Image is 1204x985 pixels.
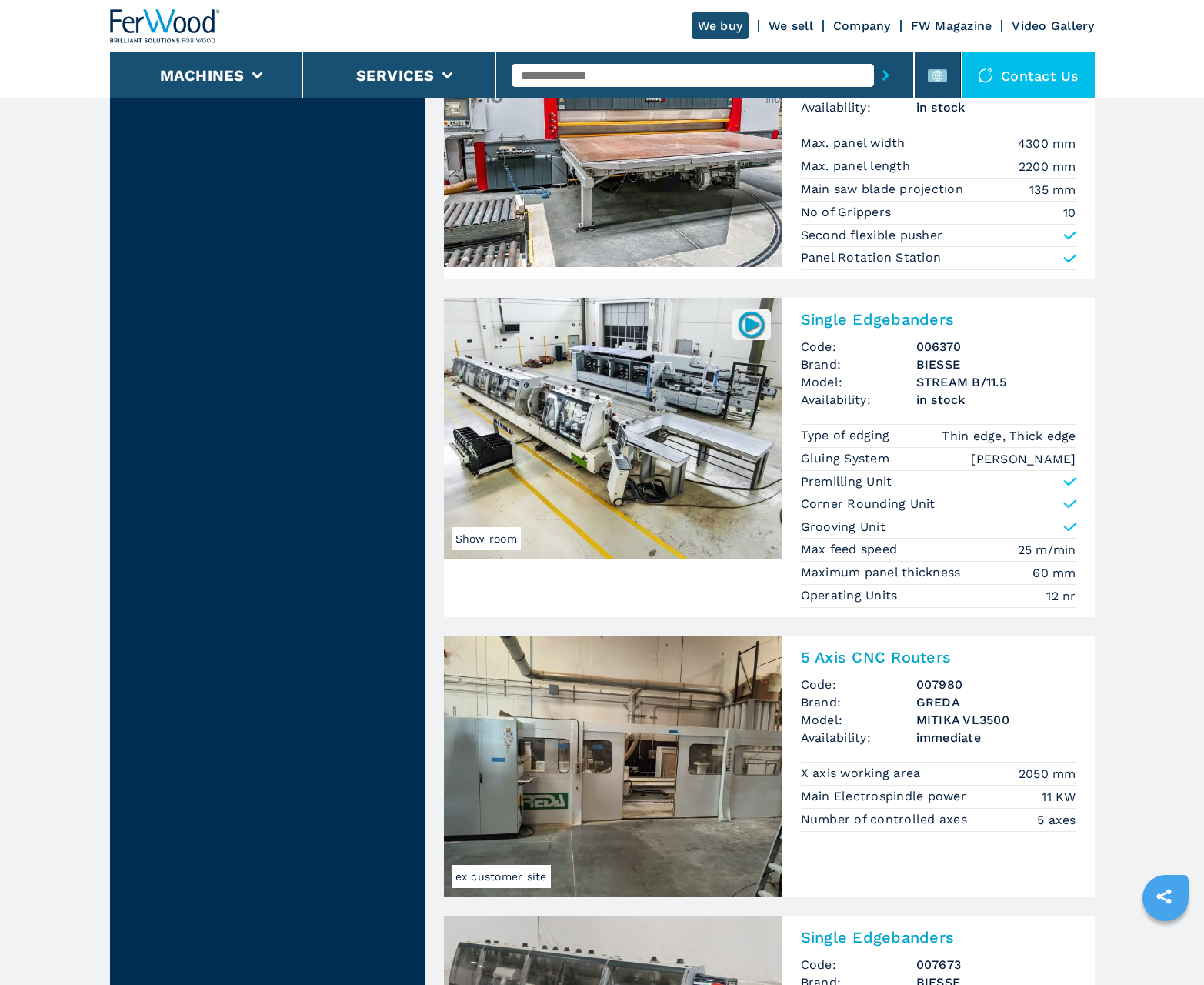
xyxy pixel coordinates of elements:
[801,135,909,152] p: Max. panel width
[801,204,895,221] p: No of Grippers
[801,693,916,711] span: Brand:
[833,18,891,33] a: Company
[801,181,968,198] p: Main saw blade projection
[801,811,972,828] p: Number of controlled axes
[1037,811,1076,829] em: 5 axes
[444,298,1095,617] a: Single Edgebanders BIESSE STREAM B/11.5Show room006370Single EdgebandersCode:006370Brand:BIESSEMo...
[801,98,916,116] span: Availability:
[801,356,916,373] span: Brand:
[801,564,965,581] p: Maximum panel thickness
[916,693,1076,711] h3: GREDA
[160,66,245,85] button: Machines
[1139,916,1192,973] iframe: Chat
[801,541,902,558] p: Max feed speed
[736,309,766,339] img: 006370
[801,496,936,513] p: Corner Rounding Unit
[801,587,902,604] p: Operating Units
[1046,587,1076,605] em: 12 nr
[769,18,813,33] a: We sell
[452,865,551,888] span: ex customer site
[1019,765,1076,783] em: 2050 mm
[801,158,915,175] p: Max. panel length
[1019,158,1076,175] em: 2200 mm
[916,373,1076,391] h3: STREAM B/11.5
[444,298,782,559] img: Single Edgebanders BIESSE STREAM B/11.5
[801,373,916,391] span: Model:
[916,729,1076,746] span: immediate
[444,636,782,897] img: 5 Axis CNC Routers GREDA MITIKA VL3500
[444,5,782,267] img: Automatic Loading Panel Saws SCHELLING FH6 430
[942,427,1076,445] em: Thin edge, Thick edge
[801,928,1076,947] h2: Single Edgebanders
[801,956,916,973] span: Code:
[978,68,993,83] img: Contact us
[801,227,943,244] p: Second flexible pusher
[801,788,971,805] p: Main Electrospindle power
[916,676,1076,693] h3: 007980
[1042,788,1076,806] em: 11 KW
[916,356,1076,373] h3: BIESSE
[916,98,1076,116] span: in stock
[801,450,894,467] p: Gluing System
[1029,181,1076,199] em: 135 mm
[801,711,916,729] span: Model:
[692,12,749,39] a: We buy
[916,956,1076,973] h3: 007673
[801,648,1076,666] h2: 5 Axis CNC Routers
[801,676,916,693] span: Code:
[1063,204,1076,222] em: 10
[801,519,885,536] p: Grooving Unit
[1018,135,1076,152] em: 4300 mm
[801,249,942,266] p: Panel Rotation Station
[801,765,925,782] p: X axis working area
[801,473,892,490] p: Premilling Unit
[801,310,1076,329] h2: Single Edgebanders
[1032,564,1076,582] em: 60 mm
[1012,18,1094,33] a: Video Gallery
[916,391,1076,409] span: in stock
[1018,541,1076,559] em: 25 m/min
[801,391,916,409] span: Availability:
[801,338,916,356] span: Code:
[444,5,1095,279] a: Automatic Loading Panel Saws SCHELLING FH6 430Automatic Loading Panel SawsCode:006211Brand:SCHELL...
[801,427,894,444] p: Type of edging
[110,9,221,43] img: Ferwood
[916,711,1076,729] h3: MITIKA VL3500
[801,729,916,746] span: Availability:
[962,52,1095,98] div: Contact us
[444,636,1095,897] a: 5 Axis CNC Routers GREDA MITIKA VL3500ex customer site5 Axis CNC RoutersCode:007980Brand:GREDAMod...
[874,58,898,93] button: submit-button
[1145,877,1183,916] a: sharethis
[916,338,1076,356] h3: 006370
[911,18,992,33] a: FW Magazine
[356,66,435,85] button: Services
[971,450,1076,468] em: [PERSON_NAME]
[452,527,521,550] span: Show room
